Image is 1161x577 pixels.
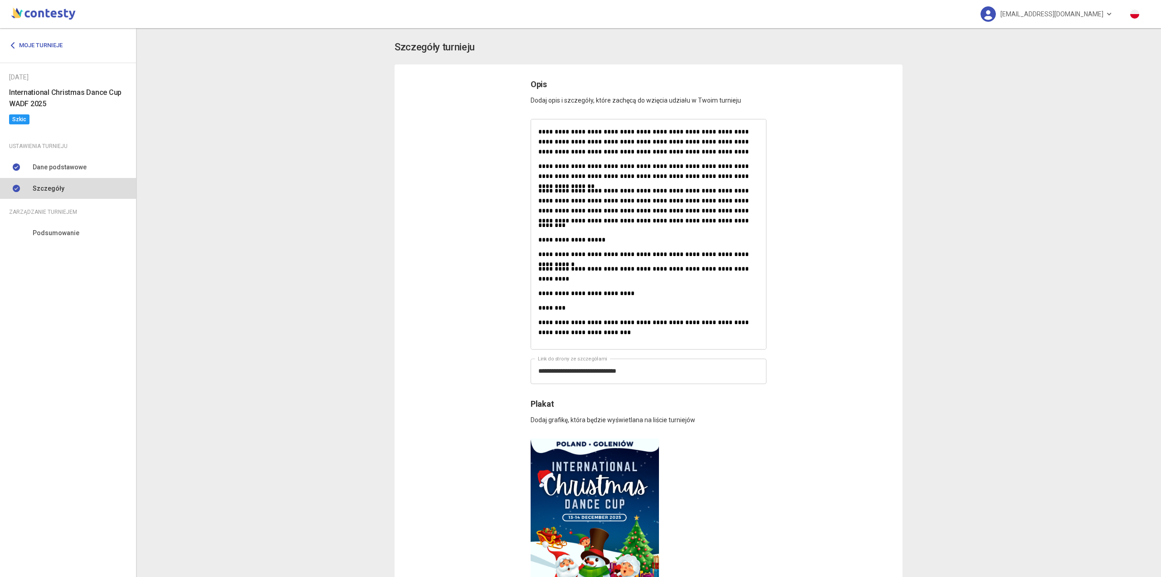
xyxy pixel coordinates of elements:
a: Moje turnieje [9,37,69,54]
span: [EMAIL_ADDRESS][DOMAIN_NAME] [1000,5,1103,24]
h3: Szczegóły turnieju [395,39,475,55]
span: Dane podstawowe [33,162,87,172]
p: Dodaj opis i szczegóły, które zachęcą do wzięcia udziału w Twoim turnieju [531,91,766,105]
span: Podsumowanie [33,228,79,238]
p: Dodaj grafikę, która będzie wyświetlana na liście turniejów [531,410,766,425]
div: Ustawienia turnieju [9,141,127,151]
h6: International Christmas Dance Cup WADF 2025 [9,87,127,109]
span: Szczegóły [33,183,64,193]
span: Plakat [531,399,554,409]
span: Szkic [9,114,29,124]
span: Zarządzanie turniejem [9,207,77,217]
div: [DATE] [9,72,127,82]
span: Opis [531,79,547,89]
app-title: settings-details.title [395,39,902,55]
